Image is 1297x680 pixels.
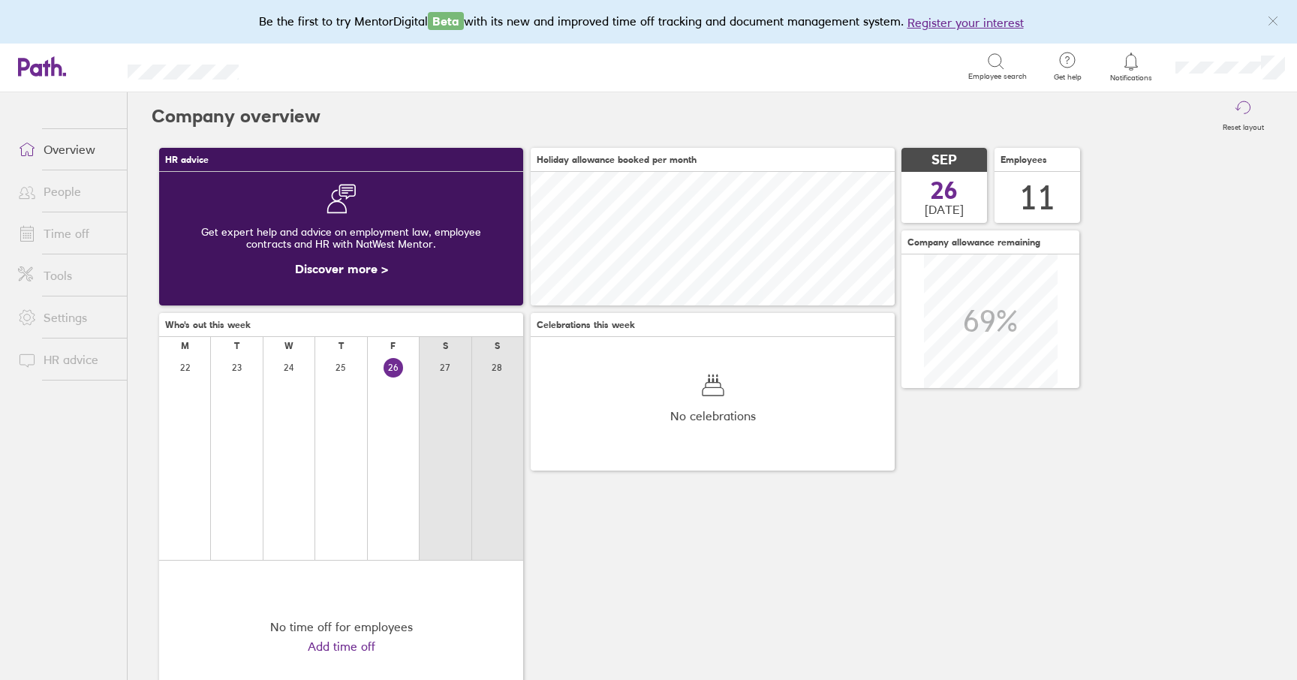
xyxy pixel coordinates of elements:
a: Time off [6,218,127,248]
span: Who's out this week [165,320,251,330]
a: Notifications [1107,51,1156,83]
span: Employee search [968,72,1027,81]
div: F [390,341,396,351]
span: Employees [1001,155,1047,165]
span: Company allowance remaining [907,237,1040,248]
div: S [495,341,500,351]
div: M [181,341,189,351]
span: Holiday allowance booked per month [537,155,697,165]
div: S [443,341,448,351]
button: Reset layout [1214,92,1273,140]
span: Celebrations this week [537,320,635,330]
span: Beta [428,12,464,30]
a: Overview [6,134,127,164]
div: 11 [1019,179,1055,217]
div: No time off for employees [270,620,413,633]
span: No celebrations [670,409,756,423]
div: Search [279,59,317,73]
div: T [234,341,239,351]
button: Register your interest [907,14,1024,32]
div: Be the first to try MentorDigital with its new and improved time off tracking and document manage... [259,12,1039,32]
a: HR advice [6,345,127,375]
a: Add time off [308,639,375,653]
h2: Company overview [152,92,320,140]
div: W [284,341,293,351]
span: SEP [931,152,957,168]
span: HR advice [165,155,209,165]
span: Get help [1043,73,1092,82]
span: 26 [931,179,958,203]
a: Discover more > [295,261,388,276]
label: Reset layout [1214,119,1273,132]
div: T [339,341,344,351]
span: [DATE] [925,203,964,216]
a: Tools [6,260,127,290]
div: Get expert help and advice on employment law, employee contracts and HR with NatWest Mentor. [171,214,511,262]
a: People [6,176,127,206]
a: Settings [6,302,127,332]
span: Notifications [1107,74,1156,83]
